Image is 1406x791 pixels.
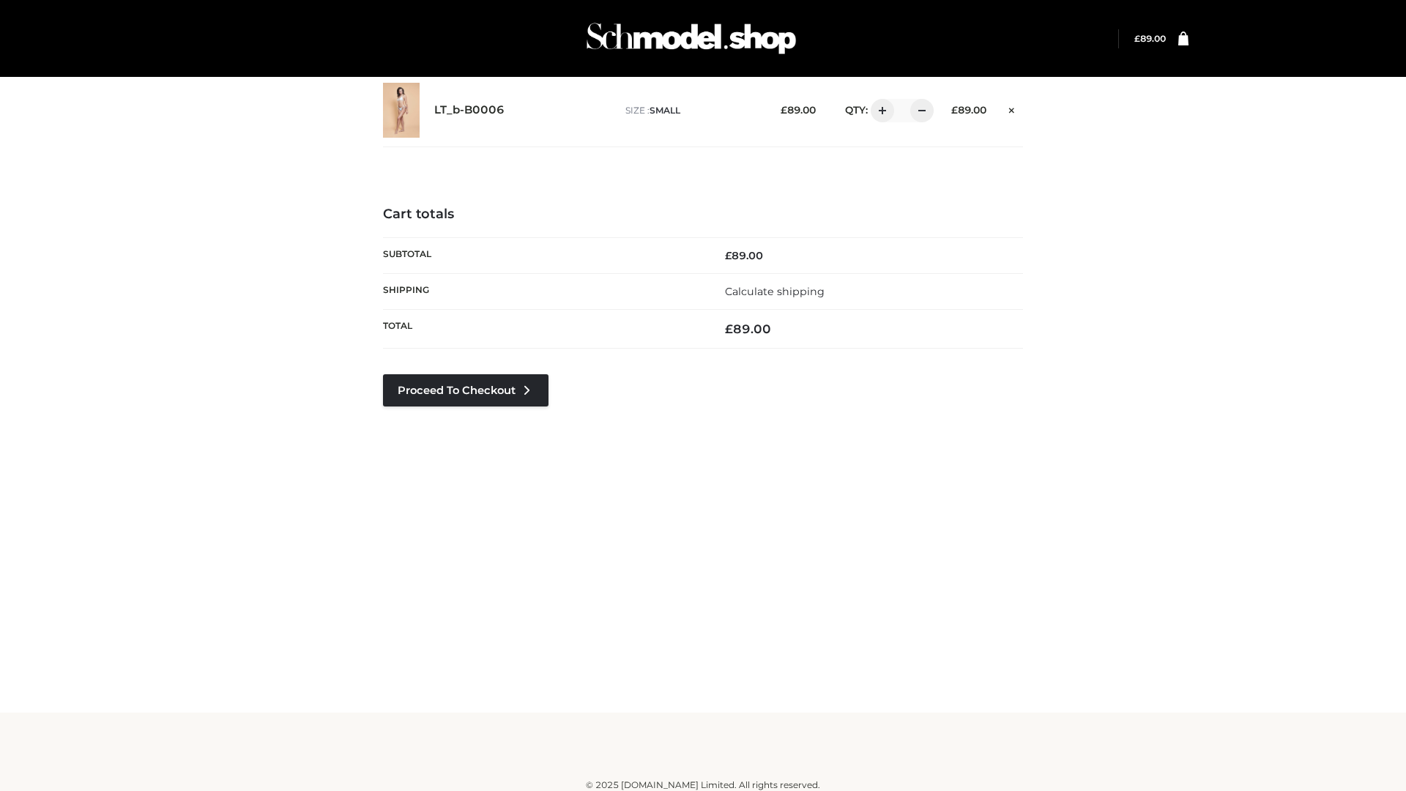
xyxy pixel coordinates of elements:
bdi: 89.00 [725,322,771,336]
bdi: 89.00 [781,104,816,116]
bdi: 89.00 [1134,33,1166,44]
span: £ [725,322,733,336]
a: Remove this item [1001,99,1023,118]
div: QTY: [830,99,929,122]
th: Subtotal [383,237,703,273]
a: £89.00 [1134,33,1166,44]
a: LT_b-B0006 [434,103,505,117]
a: Proceed to Checkout [383,374,548,406]
p: size : [625,104,758,117]
img: Schmodel Admin 964 [581,10,801,67]
span: £ [951,104,958,116]
span: £ [781,104,787,116]
bdi: 89.00 [725,249,763,262]
h4: Cart totals [383,207,1023,223]
a: Calculate shipping [725,285,825,298]
th: Total [383,310,703,349]
span: SMALL [650,105,680,116]
bdi: 89.00 [951,104,986,116]
th: Shipping [383,273,703,309]
span: £ [1134,33,1140,44]
span: £ [725,249,732,262]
